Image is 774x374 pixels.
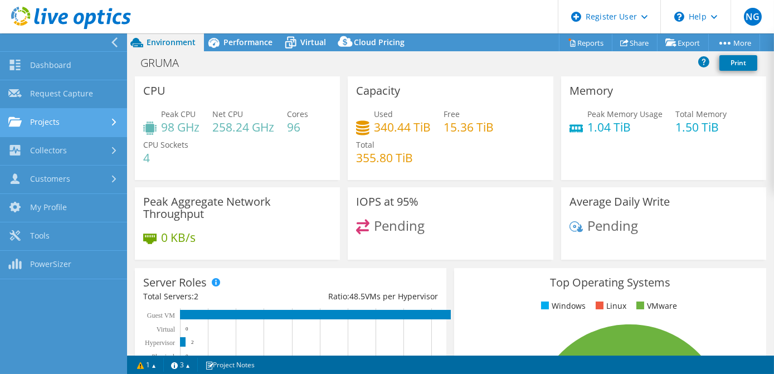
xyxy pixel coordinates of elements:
[129,358,164,372] a: 1
[744,8,762,26] span: NG
[444,109,460,119] span: Free
[291,290,439,303] div: Ratio: VMs per Hypervisor
[161,121,199,133] h4: 98 GHz
[657,34,709,51] a: Export
[161,109,196,119] span: Peak CPU
[354,37,405,47] span: Cloud Pricing
[587,216,638,235] span: Pending
[161,231,196,244] h4: 0 KB/s
[143,196,332,220] h3: Peak Aggregate Network Throughput
[287,121,308,133] h4: 96
[212,109,243,119] span: Net CPU
[356,139,374,150] span: Total
[163,358,198,372] a: 3
[349,291,365,302] span: 48.5
[223,37,272,47] span: Performance
[356,152,413,164] h4: 355.80 TiB
[197,358,262,372] a: Project Notes
[300,37,326,47] span: Virtual
[634,300,677,312] li: VMware
[186,326,188,332] text: 0
[463,276,757,289] h3: Top Operating Systems
[675,109,727,119] span: Total Memory
[374,216,425,235] span: Pending
[147,37,196,47] span: Environment
[143,85,165,97] h3: CPU
[538,300,586,312] li: Windows
[569,85,613,97] h3: Memory
[708,34,760,51] a: More
[356,85,400,97] h3: Capacity
[559,34,612,51] a: Reports
[587,109,663,119] span: Peak Memory Usage
[143,276,207,289] h3: Server Roles
[612,34,658,51] a: Share
[145,339,175,347] text: Hypervisor
[191,339,194,345] text: 2
[143,152,188,164] h4: 4
[143,139,188,150] span: CPU Sockets
[356,196,418,208] h3: IOPS at 95%
[287,109,308,119] span: Cores
[135,57,196,69] h1: GRUMA
[675,121,727,133] h4: 1.50 TiB
[147,312,175,319] text: Guest VM
[186,353,188,359] text: 0
[587,121,663,133] h4: 1.04 TiB
[374,121,431,133] h4: 340.44 TiB
[444,121,494,133] h4: 15.36 TiB
[719,55,757,71] a: Print
[593,300,626,312] li: Linux
[674,12,684,22] svg: \n
[569,196,670,208] h3: Average Daily Write
[152,353,174,361] text: Physical
[143,290,291,303] div: Total Servers:
[194,291,198,302] span: 2
[212,121,274,133] h4: 258.24 GHz
[157,326,176,333] text: Virtual
[374,109,393,119] span: Used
